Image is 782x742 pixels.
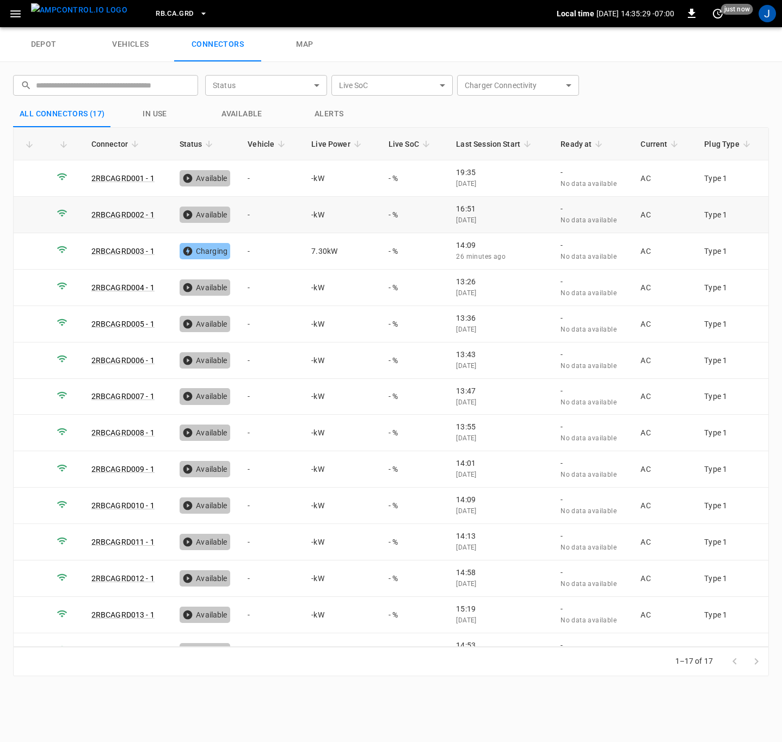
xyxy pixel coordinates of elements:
td: Type 1 [695,342,768,379]
p: - [561,313,623,323]
span: No data available [561,507,617,515]
a: 2RBCAGRD004 - 1 [91,283,155,292]
p: Local time [557,8,594,19]
td: - % [380,306,448,342]
td: - [239,524,303,560]
p: 14:01 [456,458,543,469]
td: - [239,270,303,306]
span: No data available [561,616,617,624]
td: - [239,160,303,197]
td: Type 1 [695,524,768,560]
p: - [561,567,623,578]
div: Available [180,497,231,514]
div: Available [180,388,231,404]
span: Connector [91,138,142,151]
td: - % [380,597,448,633]
p: 14:13 [456,531,543,541]
td: - [239,342,303,379]
td: - kW [303,633,379,670]
p: - [561,276,623,287]
span: No data available [561,362,617,370]
p: - [561,421,623,432]
p: - [561,203,623,214]
span: Plug Type [704,138,753,151]
span: Current [641,138,681,151]
p: 1–17 of 17 [675,656,713,666]
td: AC [632,488,695,524]
div: Available [180,352,231,369]
td: - [239,633,303,670]
td: - % [380,233,448,270]
td: - [239,306,303,342]
span: 26 minutes ago [456,253,506,260]
a: 2RBCAGRD005 - 1 [91,320,155,328]
p: 13:55 [456,421,543,432]
span: Vehicle [248,138,288,151]
td: AC [632,160,695,197]
td: 7.30 kW [303,233,379,270]
div: profile-icon [759,5,776,22]
a: 2RBCAGRD008 - 1 [91,428,155,437]
p: - [561,458,623,469]
td: AC [632,306,695,342]
span: No data available [561,289,617,297]
span: No data available [561,580,617,588]
span: No data available [561,253,617,260]
span: Live Power [311,138,365,151]
span: Live SoC [389,138,433,151]
div: Available [180,316,231,332]
span: [DATE] [456,471,476,478]
td: AC [632,451,695,488]
td: AC [632,524,695,560]
td: Type 1 [695,415,768,451]
a: 2RBCAGRD009 - 1 [91,465,155,473]
td: - % [380,415,448,451]
td: - % [380,560,448,597]
span: No data available [561,398,617,406]
div: Available [180,170,231,186]
p: 15:19 [456,603,543,614]
td: - kW [303,342,379,379]
td: Type 1 [695,306,768,342]
button: in use [112,101,199,127]
td: AC [632,233,695,270]
p: - [561,531,623,541]
td: AC [632,270,695,306]
td: - [239,488,303,524]
div: Available [180,643,231,659]
button: Alerts [286,101,373,127]
a: map [261,27,348,62]
td: Type 1 [695,379,768,415]
span: No data available [561,544,617,551]
div: Available [180,607,231,623]
td: AC [632,597,695,633]
p: - [561,240,623,251]
td: AC [632,342,695,379]
td: - % [380,524,448,560]
td: - kW [303,560,379,597]
a: 2RBCAGRD001 - 1 [91,174,155,183]
span: [DATE] [456,398,476,406]
td: Type 1 [695,451,768,488]
p: 14:09 [456,240,543,251]
div: Available [180,570,231,587]
td: AC [632,379,695,415]
a: 2RBCAGRD013 - 1 [91,610,155,619]
td: - % [380,633,448,670]
td: - % [380,270,448,306]
a: vehicles [87,27,174,62]
td: - kW [303,160,379,197]
div: Available [180,207,231,223]
p: - [561,603,623,614]
td: AC [632,633,695,670]
div: Charging [180,243,231,259]
td: - [239,451,303,488]
a: 2RBCAGRD006 - 1 [91,356,155,365]
button: RB.CA.GRD [151,3,212,24]
td: - [239,560,303,597]
span: No data available [561,434,617,442]
span: No data available [561,326,617,333]
p: [DATE] 14:35:29 -07:00 [596,8,674,19]
td: - [239,233,303,270]
span: [DATE] [456,507,476,515]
